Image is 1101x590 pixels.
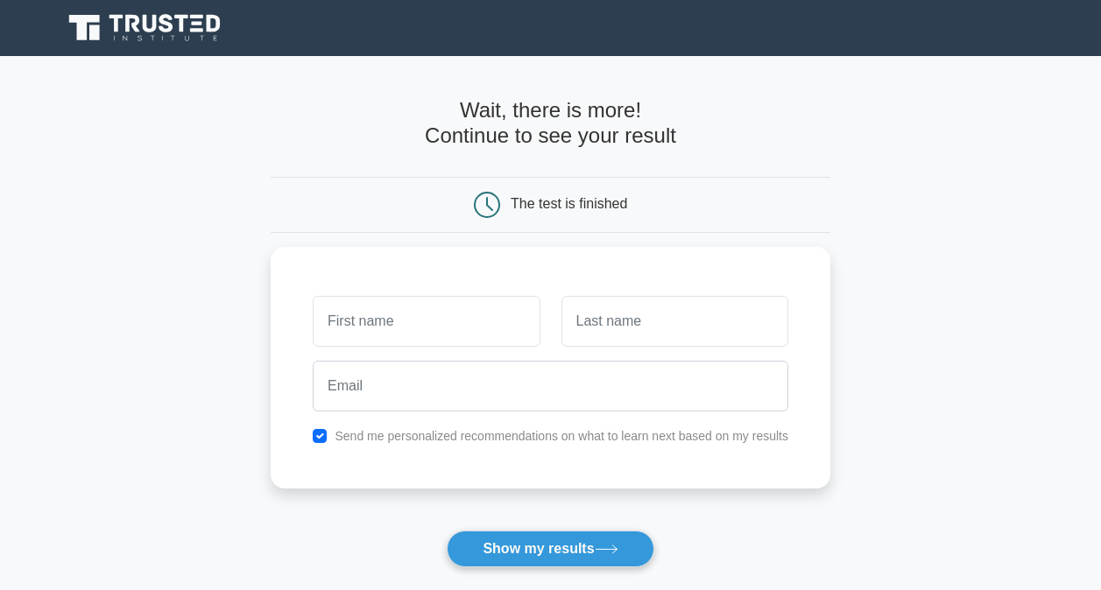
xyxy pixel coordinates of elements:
input: Email [313,361,788,411]
div: The test is finished [511,196,627,211]
label: Send me personalized recommendations on what to learn next based on my results [335,429,788,443]
button: Show my results [447,530,653,567]
input: First name [313,296,540,347]
h4: Wait, there is more! Continue to see your result [271,98,830,149]
input: Last name [561,296,788,347]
